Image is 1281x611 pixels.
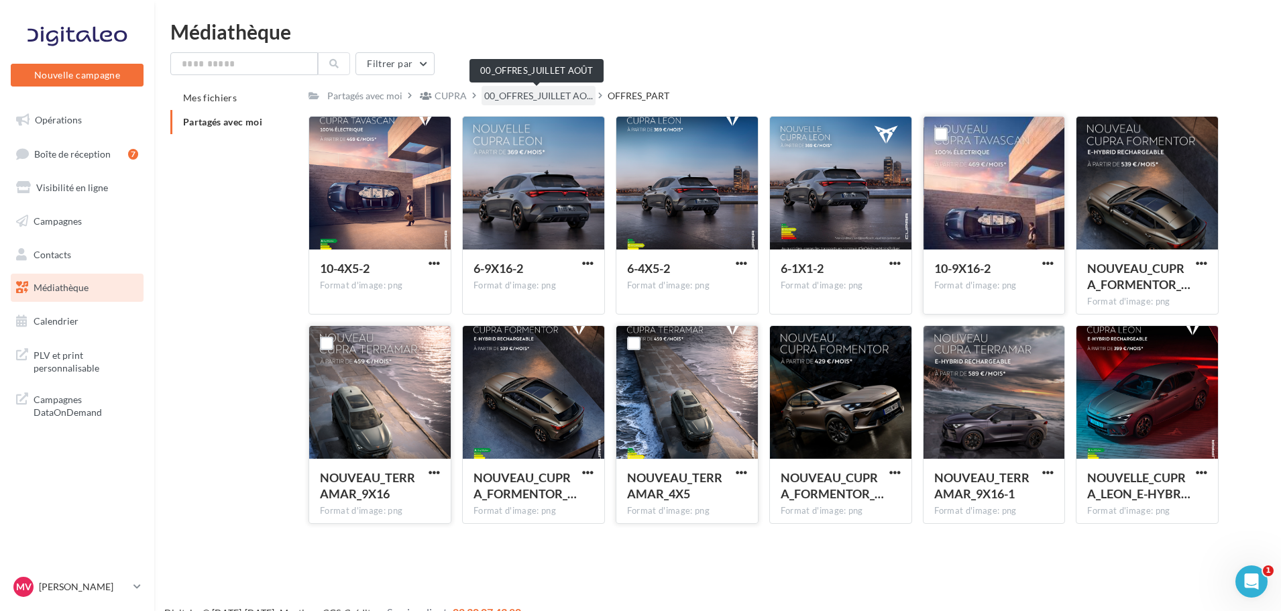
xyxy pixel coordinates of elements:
[34,315,78,327] span: Calendrier
[781,280,901,292] div: Format d'image: png
[320,261,370,276] span: 10-4X5-2
[474,505,594,517] div: Format d'image: png
[8,241,146,269] a: Contacts
[1087,505,1207,517] div: Format d'image: png
[484,89,593,103] span: 00_OFFRES_JUILLET AO...
[1087,261,1190,292] span: NOUVEAU_CUPRA_FORMENTOR_9X16
[1235,565,1268,598] iframe: Intercom live chat
[35,114,82,125] span: Opérations
[34,148,111,159] span: Boîte de réception
[474,261,523,276] span: 6-9X16-2
[320,280,440,292] div: Format d'image: png
[34,215,82,227] span: Campagnes
[34,390,138,419] span: Campagnes DataOnDemand
[627,470,722,501] span: NOUVEAU_TERRAMAR_4X5
[627,261,670,276] span: 6-4X5-2
[128,149,138,160] div: 7
[1263,565,1274,576] span: 1
[355,52,435,75] button: Filtrer par
[16,580,32,594] span: Mv
[934,470,1029,501] span: NOUVEAU_TERRAMAR_9X16-1
[320,470,415,501] span: NOUVEAU_TERRAMAR_9X16
[469,59,604,82] div: 00_OFFRES_JUILLET AOÛT
[183,116,262,127] span: Partagés avec moi
[474,470,577,501] span: NOUVEAU_CUPRA_FORMENTOR_4X5
[627,280,747,292] div: Format d'image: png
[608,89,669,103] div: OFFRES_PART
[627,505,747,517] div: Format d'image: png
[1087,470,1190,501] span: NOUVELLE_CUPRA_LEON_E-HYBRID_RECHARGEABLE_4X5
[8,341,146,380] a: PLV et print personnalisable
[8,307,146,335] a: Calendrier
[934,261,991,276] span: 10-9X16-2
[34,282,89,293] span: Médiathèque
[1087,296,1207,308] div: Format d'image: png
[934,505,1054,517] div: Format d'image: png
[320,505,440,517] div: Format d'image: png
[327,89,402,103] div: Partagés avec moi
[34,248,71,260] span: Contacts
[8,274,146,302] a: Médiathèque
[36,182,108,193] span: Visibilité en ligne
[11,64,144,87] button: Nouvelle campagne
[34,346,138,375] span: PLV et print personnalisable
[183,92,237,103] span: Mes fichiers
[8,385,146,425] a: Campagnes DataOnDemand
[11,574,144,600] a: Mv [PERSON_NAME]
[8,174,146,202] a: Visibilité en ligne
[8,140,146,168] a: Boîte de réception7
[934,280,1054,292] div: Format d'image: png
[170,21,1265,42] div: Médiathèque
[8,106,146,134] a: Opérations
[474,280,594,292] div: Format d'image: png
[39,580,128,594] p: [PERSON_NAME]
[435,89,467,103] div: CUPRA
[781,470,884,501] span: NOUVEAU_CUPRA_FORMENTOR__9X16
[781,505,901,517] div: Format d'image: png
[781,261,824,276] span: 6-1X1-2
[8,207,146,235] a: Campagnes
